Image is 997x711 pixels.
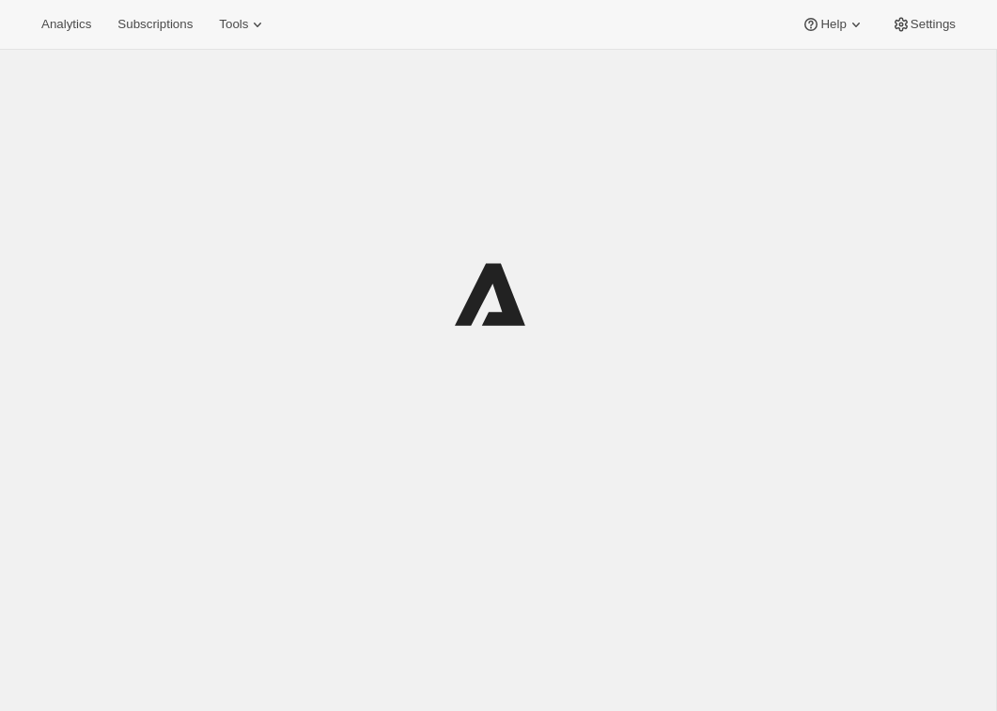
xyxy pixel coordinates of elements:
[911,17,956,32] span: Settings
[790,11,876,38] button: Help
[30,11,102,38] button: Analytics
[117,17,193,32] span: Subscriptions
[106,11,204,38] button: Subscriptions
[208,11,278,38] button: Tools
[880,11,967,38] button: Settings
[219,17,248,32] span: Tools
[820,17,846,32] span: Help
[41,17,91,32] span: Analytics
